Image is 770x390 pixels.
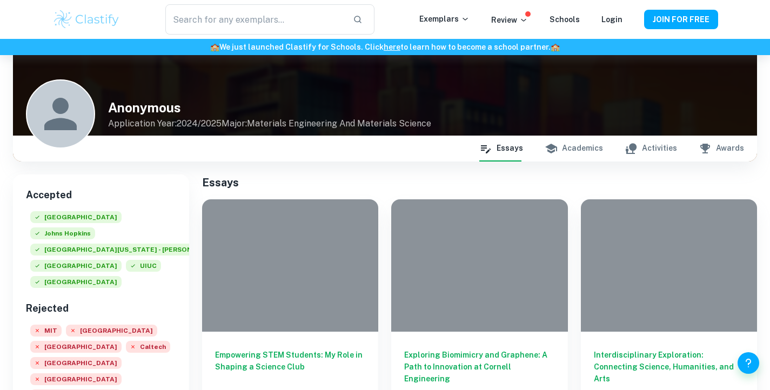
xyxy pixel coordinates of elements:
h6: Exploring Biomimicry and Graphene: A Path to Innovation at Cornell Engineering [404,349,554,385]
span: [GEOGRAPHIC_DATA] [30,211,122,223]
span: 🏫 [551,43,560,51]
img: Clastify logo [52,9,121,30]
div: Accepted: Carnegie Mellon University [30,260,122,276]
button: Awards [699,136,744,162]
span: [GEOGRAPHIC_DATA] [30,260,122,272]
div: Rejected: Harvard University [66,325,157,341]
h6: Accepted [26,187,176,203]
h6: Interdisciplinary Exploration: Connecting Science, Humanities, and Arts [594,349,744,385]
span: [GEOGRAPHIC_DATA] [66,325,157,337]
span: [GEOGRAPHIC_DATA] [30,341,122,353]
a: Login [601,15,622,24]
button: JOIN FOR FREE [644,10,718,29]
span: [GEOGRAPHIC_DATA] [30,276,122,288]
p: Application Year: 2024/2025 Major: Materials Engineering And Materials Science [108,117,431,130]
span: Caltech [126,341,170,353]
div: Rejected: Princeton University [30,373,122,389]
button: Help and Feedback [738,352,759,374]
div: Accepted: Johns Hopkins University [30,227,95,244]
span: [GEOGRAPHIC_DATA][US_STATE] - [PERSON_NAME][GEOGRAPHIC_DATA] [30,244,297,255]
h6: Empowering STEM Students: My Role in Shaping a Science Club [215,349,365,385]
button: Activities [625,136,677,162]
p: Review [491,14,528,26]
button: Essays [479,136,523,162]
h4: Anonymous [108,98,431,117]
div: Rejected: Stanford University [30,341,122,357]
button: Academics [545,136,603,162]
div: Accepted: Purdue University [30,276,122,292]
h5: Essays [202,174,757,191]
span: [GEOGRAPHIC_DATA] [30,373,122,385]
a: Schools [550,15,580,24]
span: [GEOGRAPHIC_DATA] [30,357,122,369]
div: Rejected: Massachusetts Institute of Technology [30,325,62,341]
h6: Rejected [26,301,176,316]
p: Exemplars [419,13,470,25]
div: Rejected: California Institute of Technology [126,341,170,357]
span: 🏫 [210,43,219,51]
span: Johns Hopkins [30,227,95,239]
span: MIT [30,325,62,337]
span: UIUC [126,260,161,272]
a: here [384,43,400,51]
div: Rejected: Yale University [30,357,122,373]
input: Search for any exemplars... [165,4,344,35]
div: Accepted: University of Illinois at Urbana-Champaign [126,260,161,276]
h6: We just launched Clastify for Schools. Click to learn how to become a school partner. [2,41,768,53]
div: Accepted: Cornell University [30,211,122,227]
div: Accepted: University of Michigan - Ann Arbor [30,244,297,260]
